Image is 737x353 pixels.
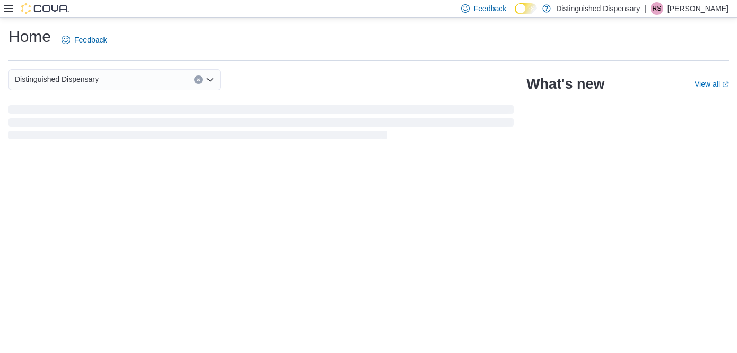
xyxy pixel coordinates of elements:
div: Rochelle Smith [651,2,663,15]
span: Feedback [474,3,506,14]
p: | [644,2,646,15]
span: Distinguished Dispensary [15,73,99,86]
a: Feedback [57,29,111,51]
img: Cova [21,3,69,14]
svg: External link [722,81,729,88]
h1: Home [8,26,51,47]
a: View allExternal link [695,80,729,88]
span: Loading [8,107,514,141]
span: Feedback [74,35,107,45]
input: Dark Mode [515,3,537,14]
button: Open list of options [206,75,214,84]
button: Clear input [194,75,203,84]
h2: What's new [526,75,604,93]
p: [PERSON_NAME] [667,2,729,15]
p: Distinguished Dispensary [556,2,640,15]
span: RS [653,2,662,15]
